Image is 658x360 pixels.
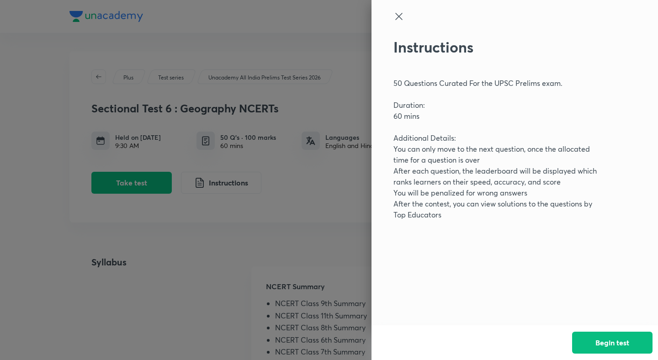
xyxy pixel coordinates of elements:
[393,100,605,111] p: Duration:
[393,78,605,89] p: 50 Questions Curated For the UPSC Prelims exam.
[393,143,605,165] p: You can only move to the next question, once the allocated time for a question is over
[393,132,605,143] p: Additional Details:
[393,187,605,198] p: You will be penalized for wrong answers
[393,38,605,56] h2: Instructions
[572,332,653,354] button: Begin test
[393,111,605,122] p: 60 mins
[393,198,605,220] p: After the contest, you can view solutions to the questions by Top Educators
[393,165,605,187] p: After each question, the leaderboard will be displayed which ranks learners on their speed, accur...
